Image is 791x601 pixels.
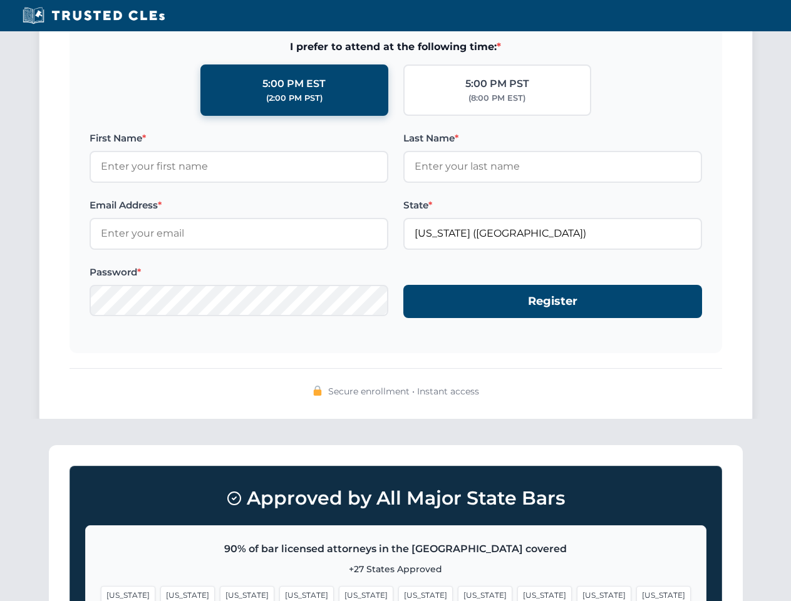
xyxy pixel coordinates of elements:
[90,131,388,146] label: First Name
[403,198,702,213] label: State
[403,151,702,182] input: Enter your last name
[328,384,479,398] span: Secure enrollment • Instant access
[403,218,702,249] input: Florida (FL)
[90,218,388,249] input: Enter your email
[90,198,388,213] label: Email Address
[85,481,706,515] h3: Approved by All Major State Bars
[468,92,525,105] div: (8:00 PM EST)
[90,265,388,280] label: Password
[90,39,702,55] span: I prefer to attend at the following time:
[262,76,326,92] div: 5:00 PM EST
[403,131,702,146] label: Last Name
[101,541,691,557] p: 90% of bar licensed attorneys in the [GEOGRAPHIC_DATA] covered
[266,92,323,105] div: (2:00 PM PST)
[313,386,323,396] img: 🔒
[403,285,702,318] button: Register
[101,562,691,576] p: +27 States Approved
[90,151,388,182] input: Enter your first name
[465,76,529,92] div: 5:00 PM PST
[19,6,168,25] img: Trusted CLEs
